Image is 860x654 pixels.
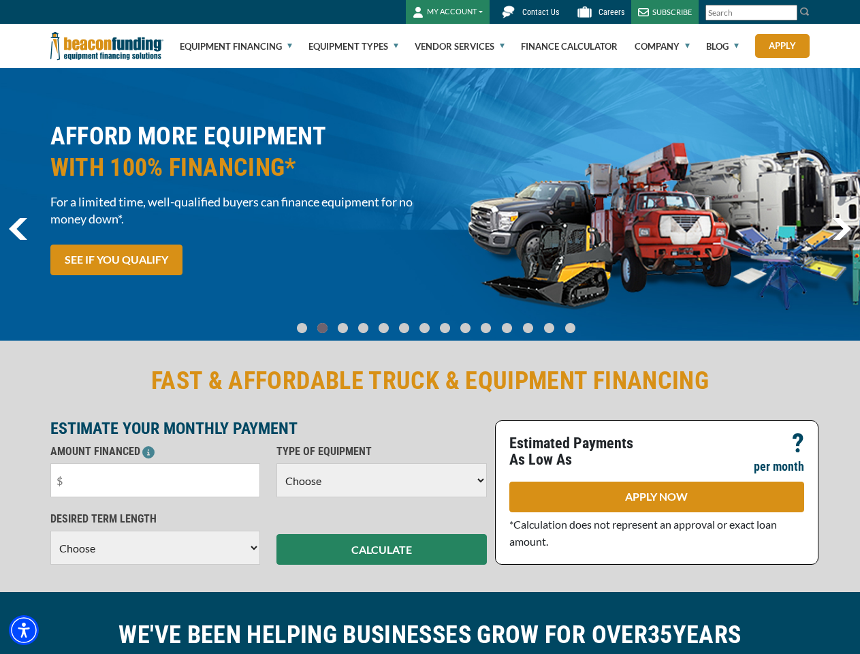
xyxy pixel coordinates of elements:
a: Go To Slide 9 [478,322,494,334]
span: WITH 100% FINANCING* [50,152,422,183]
a: SEE IF YOU QUALIFY [50,245,182,275]
a: Finance Calculator [521,25,618,68]
p: ? [792,435,804,452]
a: Go To Slide 5 [396,322,413,334]
span: Contact Us [522,7,559,17]
p: TYPE OF EQUIPMENT [276,443,487,460]
h2: WE'VE BEEN HELPING BUSINESSES GROW FOR OVER YEARS [50,619,810,651]
button: CALCULATE [276,534,487,565]
a: Go To Slide 3 [355,322,372,334]
a: Go To Slide 8 [458,322,474,334]
a: Go To Slide 1 [315,322,331,334]
a: Go To Slide 7 [437,322,453,334]
a: next [832,218,851,240]
a: Go To Slide 6 [417,322,433,334]
a: Clear search text [783,7,794,18]
a: Go To Slide 0 [294,322,310,334]
a: Go To Slide 2 [335,322,351,334]
a: Go To Slide 10 [498,322,515,334]
a: Vendor Services [415,25,505,68]
a: previous [9,218,27,240]
a: Company [635,25,690,68]
input: Search [705,5,797,20]
input: $ [50,463,261,497]
p: Estimated Payments As Low As [509,435,649,468]
h2: FAST & AFFORDABLE TRUCK & EQUIPMENT FINANCING [50,365,810,396]
img: Search [799,6,810,17]
a: Blog [706,25,739,68]
img: Left Navigator [9,218,27,240]
span: 35 [648,621,673,649]
p: DESIRED TERM LENGTH [50,511,261,527]
img: Right Navigator [832,218,851,240]
a: Apply [755,34,810,58]
span: Careers [599,7,624,17]
p: AMOUNT FINANCED [50,443,261,460]
a: Go To Slide 12 [541,322,558,334]
p: per month [754,458,804,475]
a: Go To Slide 4 [376,322,392,334]
a: Equipment Financing [180,25,292,68]
a: Go To Slide 13 [562,322,579,334]
h2: AFFORD MORE EQUIPMENT [50,121,422,183]
img: Beacon Funding Corporation logo [50,24,163,68]
div: Accessibility Menu [9,615,39,645]
a: APPLY NOW [509,482,804,512]
a: Go To Slide 11 [520,322,537,334]
span: *Calculation does not represent an approval or exact loan amount. [509,518,777,548]
span: For a limited time, well-qualified buyers can finance equipment for no money down*. [50,193,422,228]
p: ESTIMATE YOUR MONTHLY PAYMENT [50,420,487,437]
a: Equipment Types [308,25,398,68]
